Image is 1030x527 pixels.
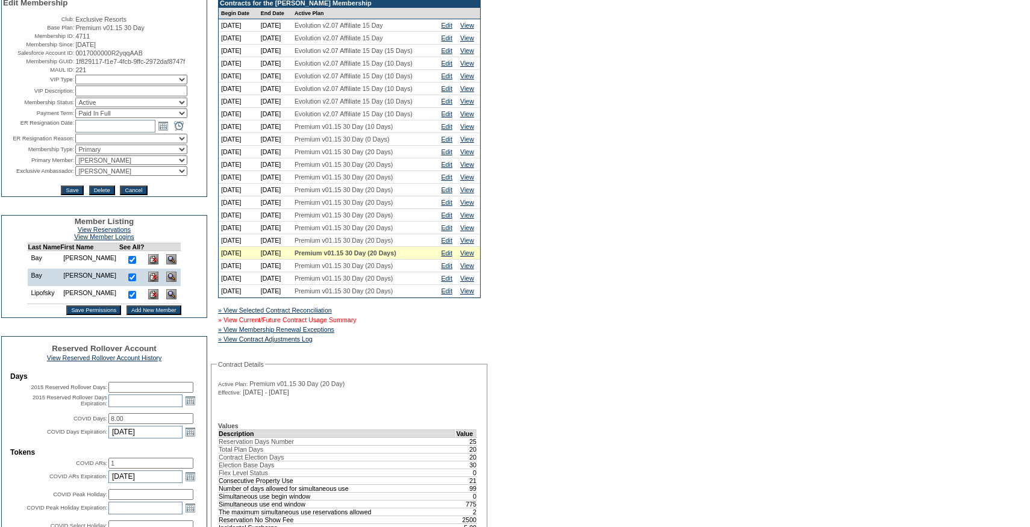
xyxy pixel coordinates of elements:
[460,110,474,117] a: View
[78,226,131,233] a: View Reservations
[249,380,345,387] span: Premium v01.15 30 Day (20 Day)
[219,461,274,469] span: Election Base Days
[75,41,96,48] span: [DATE]
[442,148,452,155] a: Edit
[258,184,292,196] td: [DATE]
[219,492,456,500] td: Simultaneous use begin window
[27,505,107,511] label: COVID Peak Holiday Expiration:
[219,454,284,461] span: Contract Election Days
[219,158,258,171] td: [DATE]
[3,16,74,23] td: Club:
[258,83,292,95] td: [DATE]
[460,173,474,181] a: View
[76,460,107,466] label: COVID ARs:
[456,429,477,437] td: Value
[295,173,393,181] span: Premium v01.15 30 Day (20 Days)
[166,272,176,282] img: View Dashboard
[460,249,474,257] a: View
[3,49,74,57] td: Salesforce Account ID:
[295,22,383,29] span: Evolution v2.07 Affiliate 15 Day
[292,8,439,19] td: Active Plan
[460,186,474,193] a: View
[219,234,258,247] td: [DATE]
[295,47,413,54] span: Evolution v2.07 Affiliate 15 Day (15 Days)
[442,186,452,193] a: Edit
[219,272,258,285] td: [DATE]
[120,186,147,195] input: Cancel
[442,85,452,92] a: Edit
[258,95,292,108] td: [DATE]
[3,145,74,154] td: Membership Type:
[184,394,197,407] a: Open the calendar popup.
[460,34,474,42] a: View
[219,57,258,70] td: [DATE]
[3,86,74,96] td: VIP Description:
[460,211,474,219] a: View
[442,136,452,143] a: Edit
[456,516,477,523] td: 2500
[258,57,292,70] td: [DATE]
[60,251,119,269] td: [PERSON_NAME]
[258,285,292,298] td: [DATE]
[442,22,452,29] a: Edit
[219,247,258,260] td: [DATE]
[3,134,74,143] td: ER Resignation Reason:
[295,275,393,282] span: Premium v01.15 30 Day (20 Days)
[258,234,292,247] td: [DATE]
[60,269,119,286] td: [PERSON_NAME]
[47,429,107,435] label: COVID Days Expiration:
[460,237,474,244] a: View
[460,123,474,130] a: View
[456,492,477,500] td: 0
[219,83,258,95] td: [DATE]
[442,287,452,295] a: Edit
[456,500,477,508] td: 775
[258,171,292,184] td: [DATE]
[218,326,334,333] a: » View Membership Renewal Exceptions
[219,120,258,133] td: [DATE]
[28,269,60,286] td: Bay
[219,196,258,209] td: [DATE]
[219,32,258,45] td: [DATE]
[28,251,60,269] td: Bay
[3,33,74,40] td: Membership ID:
[442,47,452,54] a: Edit
[295,199,393,206] span: Premium v01.15 30 Day (20 Days)
[219,70,258,83] td: [DATE]
[73,416,107,422] label: COVID Days:
[219,222,258,234] td: [DATE]
[460,224,474,231] a: View
[258,120,292,133] td: [DATE]
[442,237,452,244] a: Edit
[295,262,393,269] span: Premium v01.15 30 Day (20 Days)
[456,476,477,484] td: 21
[219,429,456,437] td: Description
[456,484,477,492] td: 99
[295,148,393,155] span: Premium v01.15 30 Day (20 Days)
[219,484,456,492] td: Number of days allowed for simultaneous use
[166,289,176,299] img: View Dashboard
[442,224,452,231] a: Edit
[258,45,292,57] td: [DATE]
[3,98,74,107] td: Membership Status:
[258,8,292,19] td: End Date
[219,95,258,108] td: [DATE]
[3,75,74,84] td: VIP Type:
[148,289,158,299] img: Delete
[442,72,452,80] a: Edit
[460,85,474,92] a: View
[460,148,474,155] a: View
[75,16,126,23] span: Exclusive Resorts
[460,199,474,206] a: View
[442,34,452,42] a: Edit
[61,186,83,195] input: Save
[442,123,452,130] a: Edit
[218,316,357,323] a: » View Current/Future Contract Usage Summary
[218,422,239,429] b: Values
[60,243,119,251] td: First Name
[219,469,268,476] span: Flex Level Status
[460,72,474,80] a: View
[166,254,176,264] img: View Dashboard
[49,473,107,479] label: COVID ARs Expiration:
[148,272,158,282] img: Delete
